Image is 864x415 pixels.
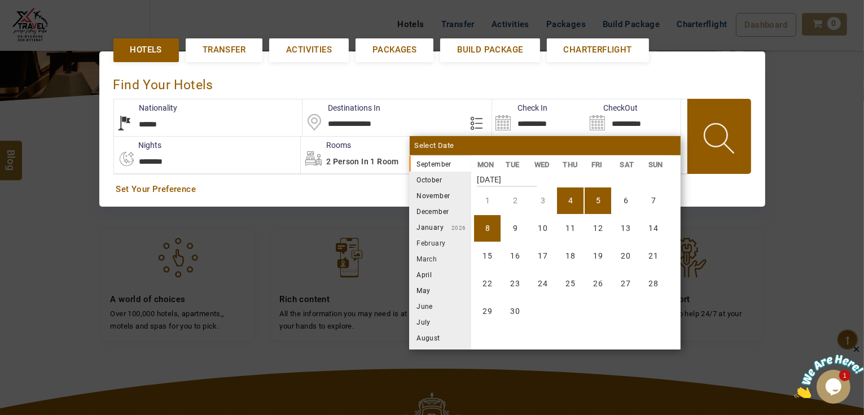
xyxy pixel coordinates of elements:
li: September [409,156,471,172]
li: November [409,187,471,203]
li: Friday, 19 September 2025 [585,243,611,269]
span: Transfer [203,44,245,56]
div: Find Your Hotels [113,65,751,99]
label: CheckOut [586,102,638,113]
li: Saturday, 27 September 2025 [612,270,639,297]
li: Thursday, 4 September 2025 [557,187,584,214]
li: March [409,251,471,267]
li: Saturday, 13 September 2025 [612,215,639,242]
li: WED [528,159,557,171]
div: Select Date [410,136,681,155]
li: Friday, 12 September 2025 [585,215,611,242]
li: April [409,267,471,282]
li: February [409,235,471,251]
li: July [409,314,471,330]
label: nights [113,139,162,151]
span: Activities [286,44,332,56]
iframe: chat widget [794,344,864,398]
li: Tuesday, 30 September 2025 [502,298,528,325]
strong: [DATE] [477,167,537,187]
label: Nationality [114,102,178,113]
li: SUN [642,159,671,171]
small: 2026 [444,225,466,231]
a: Activities [269,38,349,62]
a: Transfer [186,38,262,62]
a: Hotels [113,38,179,62]
li: Tuesday, 23 September 2025 [502,270,528,297]
input: Search [586,99,681,136]
span: 2 Person in 1 Room [326,157,399,166]
li: January [409,219,471,235]
a: Set Your Preference [116,184,748,195]
small: 2025 [451,161,530,168]
li: December [409,203,471,219]
a: Build Package [440,38,540,62]
li: Monday, 22 September 2025 [474,270,501,297]
li: Saturday, 20 September 2025 [612,243,639,269]
li: August [409,330,471,346]
li: Thursday, 25 September 2025 [557,270,584,297]
li: Monday, 29 September 2025 [474,298,501,325]
li: Saturday, 6 September 2025 [612,187,639,214]
li: May [409,282,471,298]
li: Sunday, 21 September 2025 [640,243,666,269]
li: Friday, 5 September 2025 [585,187,611,214]
input: Search [492,99,586,136]
li: Sunday, 7 September 2025 [640,187,666,214]
span: Packages [372,44,416,56]
li: Sunday, 14 September 2025 [640,215,666,242]
li: Wednesday, 17 September 2025 [529,243,556,269]
li: Tuesday, 16 September 2025 [502,243,528,269]
li: Tuesday, 9 September 2025 [502,215,528,242]
li: Wednesday, 24 September 2025 [529,270,556,297]
li: Thursday, 11 September 2025 [557,215,584,242]
li: Monday, 8 September 2025 [474,215,501,242]
li: Monday, 15 September 2025 [474,243,501,269]
li: June [409,298,471,314]
label: Destinations In [302,102,380,113]
li: MON [471,159,500,171]
label: Check In [492,102,547,113]
label: Rooms [301,139,351,151]
a: Charterflight [547,38,649,62]
a: Packages [356,38,433,62]
li: THU [557,159,586,171]
span: Charterflight [564,44,632,56]
li: SAT [614,159,643,171]
li: Wednesday, 10 September 2025 [529,215,556,242]
li: TUE [500,159,529,171]
span: Build Package [457,44,523,56]
li: October [409,172,471,187]
span: Hotels [130,44,162,56]
li: Sunday, 28 September 2025 [640,270,666,297]
li: FRI [585,159,614,171]
li: Thursday, 18 September 2025 [557,243,584,269]
li: Friday, 26 September 2025 [585,270,611,297]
